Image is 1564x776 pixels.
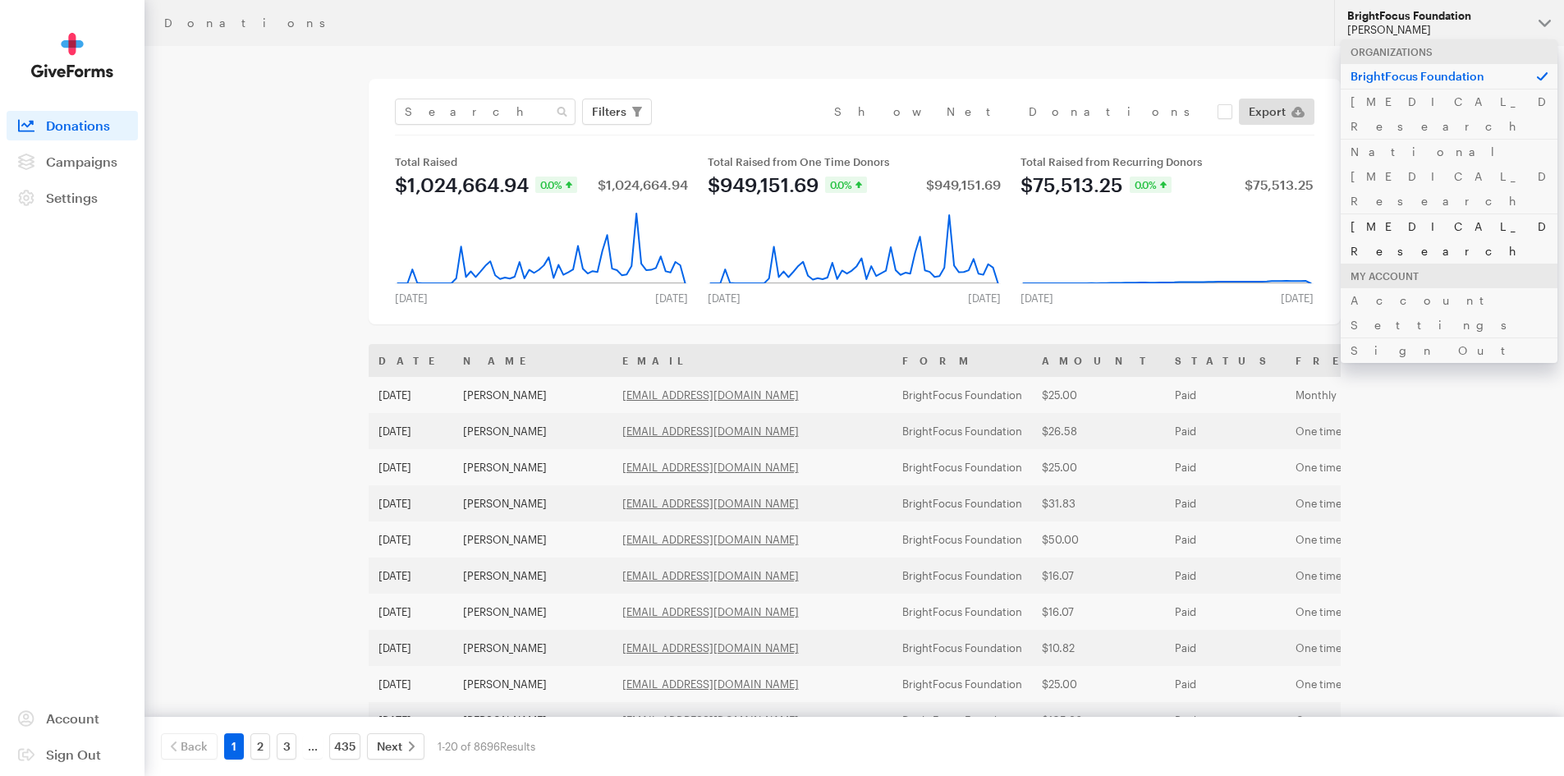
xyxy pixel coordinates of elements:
a: [EMAIL_ADDRESS][DOMAIN_NAME] [622,425,799,438]
a: Sign Out [1341,337,1557,363]
div: [DATE] [645,292,698,305]
td: One time [1286,449,1474,485]
td: One time [1286,666,1474,702]
td: [DATE] [369,630,453,666]
a: Account [7,704,138,733]
a: Account Settings [1341,287,1557,337]
span: Campaigns [46,154,117,169]
div: $1,024,664.94 [598,178,688,191]
a: [EMAIL_ADDRESS][DOMAIN_NAME] [622,569,799,582]
td: One time [1286,630,1474,666]
a: 2 [250,733,270,760]
td: [PERSON_NAME] [453,630,612,666]
td: BrightFocus Foundation [892,558,1032,594]
a: [EMAIL_ADDRESS][DOMAIN_NAME] [622,641,799,654]
div: [DATE] [1271,292,1323,305]
td: $16.07 [1032,558,1165,594]
div: 0.0% [535,177,577,193]
td: BrightFocus Foundation [892,702,1032,738]
div: [PERSON_NAME] [1347,23,1525,37]
td: [DATE] [369,666,453,702]
div: [DATE] [958,292,1011,305]
a: National [MEDICAL_DATA] Research [1341,139,1557,214]
td: [DATE] [369,485,453,521]
th: Amount [1032,344,1165,377]
th: Date [369,344,453,377]
div: Total Raised [395,155,688,168]
td: [DATE] [369,377,453,413]
td: BrightFocus Foundation [892,594,1032,630]
td: One time [1286,521,1474,558]
td: One time [1286,485,1474,521]
div: $949,151.69 [708,175,819,195]
a: [MEDICAL_DATA] Research [1341,89,1557,139]
div: [DATE] [698,292,750,305]
td: [PERSON_NAME] [453,666,612,702]
td: Monthly [1286,377,1474,413]
div: My Account [1341,264,1557,288]
td: One time [1286,702,1474,738]
td: $16.07 [1032,594,1165,630]
a: [EMAIL_ADDRESS][DOMAIN_NAME] [622,714,799,727]
td: [PERSON_NAME] [453,702,612,738]
span: Donations [46,117,110,133]
td: [PERSON_NAME] [453,413,612,449]
th: Status [1165,344,1286,377]
td: BrightFocus Foundation [892,449,1032,485]
td: $31.83 [1032,485,1165,521]
div: Total Raised from One Time Donors [708,155,1001,168]
td: $25.00 [1032,666,1165,702]
td: [DATE] [369,449,453,485]
a: Donations [7,111,138,140]
td: BrightFocus Foundation [892,666,1032,702]
a: 435 [329,733,360,760]
button: Filters [582,99,652,125]
a: Export [1239,99,1314,125]
span: Results [500,740,535,753]
td: One time [1286,558,1474,594]
td: $10.82 [1032,630,1165,666]
div: $75,513.25 [1020,175,1123,195]
td: Paid [1165,485,1286,521]
td: [PERSON_NAME] [453,377,612,413]
td: $25.00 [1032,377,1165,413]
a: Settings [7,183,138,213]
input: Search Name & Email [395,99,576,125]
a: Next [367,733,424,760]
div: 1-20 of 8696 [438,733,535,760]
td: Paid [1165,702,1286,738]
img: GiveForms [31,33,113,78]
td: Paid [1165,413,1286,449]
span: Settings [46,190,98,205]
a: [EMAIL_ADDRESS][DOMAIN_NAME] [622,497,799,510]
td: Paid [1165,558,1286,594]
div: $75,513.25 [1245,178,1314,191]
td: [PERSON_NAME] [453,558,612,594]
th: Email [612,344,892,377]
td: Paid [1165,630,1286,666]
div: Organizations [1341,39,1557,64]
td: BrightFocus Foundation [892,485,1032,521]
a: [EMAIL_ADDRESS][DOMAIN_NAME] [622,533,799,546]
td: BrightFocus Foundation [892,630,1032,666]
td: Paid [1165,521,1286,558]
td: $50.00 [1032,521,1165,558]
td: One time [1286,413,1474,449]
td: [DATE] [369,558,453,594]
td: [DATE] [369,594,453,630]
td: Paid [1165,666,1286,702]
a: Sign Out [7,740,138,769]
td: $26.58 [1032,413,1165,449]
div: [DATE] [1011,292,1063,305]
td: Paid [1165,449,1286,485]
div: [DATE] [385,292,438,305]
div: $1,024,664.94 [395,175,529,195]
td: BrightFocus Foundation [892,377,1032,413]
div: 0.0% [1130,177,1172,193]
a: [EMAIL_ADDRESS][DOMAIN_NAME] [622,605,799,618]
td: Paid [1165,594,1286,630]
span: Next [377,737,402,756]
a: [EMAIL_ADDRESS][DOMAIN_NAME] [622,461,799,474]
div: $949,151.69 [926,178,1001,191]
td: $25.00 [1032,449,1165,485]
